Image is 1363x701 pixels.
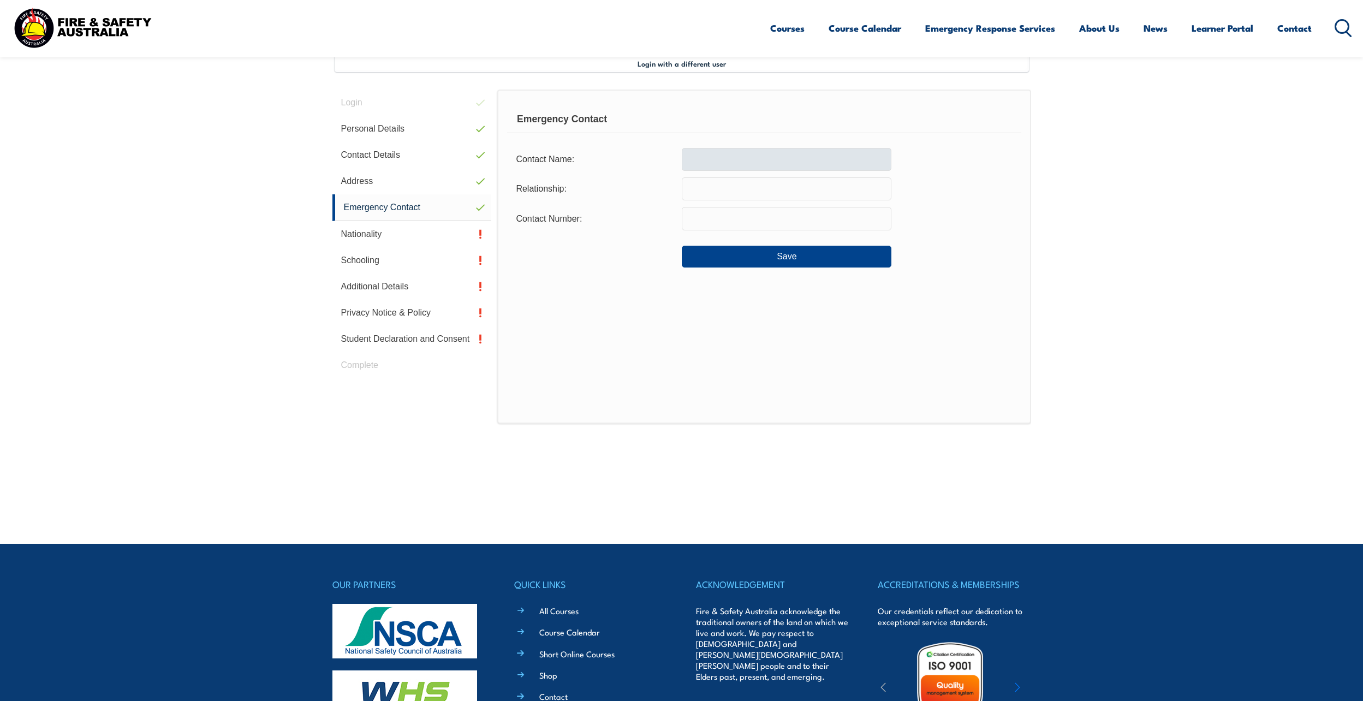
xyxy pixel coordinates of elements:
a: Additional Details [332,274,492,300]
a: Schooling [332,247,492,274]
a: Contact [1277,14,1312,43]
a: All Courses [539,605,579,616]
span: Login with a different user [638,59,726,68]
h4: ACKNOWLEDGEMENT [696,577,849,592]
a: Learner Portal [1192,14,1253,43]
h4: OUR PARTNERS [332,577,485,592]
a: Student Declaration and Consent [332,326,492,352]
img: nsca-logo-footer [332,604,477,658]
a: Emergency Contact [332,194,492,221]
button: Save [682,246,891,268]
a: Course Calendar [539,626,600,638]
a: Personal Details [332,116,492,142]
div: Contact Name: [507,149,682,170]
a: About Us [1079,14,1120,43]
a: Courses [770,14,805,43]
a: Course Calendar [829,14,901,43]
h4: ACCREDITATIONS & MEMBERSHIPS [878,577,1031,592]
a: Shop [539,669,557,681]
div: Contact Number: [507,208,682,229]
a: Emergency Response Services [925,14,1055,43]
a: Privacy Notice & Policy [332,300,492,326]
h4: QUICK LINKS [514,577,667,592]
a: Address [332,168,492,194]
div: Emergency Contact [507,106,1021,133]
p: Fire & Safety Australia acknowledge the traditional owners of the land on which we live and work.... [696,605,849,682]
a: Contact Details [332,142,492,168]
div: Relationship: [507,179,682,199]
a: Nationality [332,221,492,247]
a: Short Online Courses [539,648,615,660]
p: Our credentials reflect our dedication to exceptional service standards. [878,605,1031,627]
a: News [1144,14,1168,43]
